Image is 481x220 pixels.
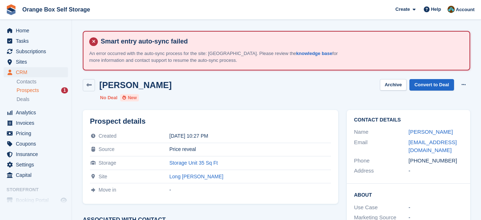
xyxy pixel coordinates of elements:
[16,118,59,128] span: Invoices
[4,36,68,46] a: menu
[4,57,68,67] a: menu
[16,195,59,205] span: Booking Portal
[17,96,30,103] span: Deals
[16,149,59,159] span: Insurance
[89,50,341,64] p: An error occurred with the auto-sync process for the site: [GEOGRAPHIC_DATA]. Please review the f...
[4,67,68,77] a: menu
[354,117,463,123] h2: Contact Details
[354,128,409,136] div: Name
[169,187,331,193] div: -
[16,26,59,36] span: Home
[4,118,68,128] a: menu
[354,203,409,212] div: Use Case
[4,46,68,56] a: menu
[16,46,59,56] span: Subscriptions
[6,186,72,193] span: Storefront
[4,149,68,159] a: menu
[169,133,331,139] div: [DATE] 10:27 PM
[19,4,93,15] a: Orange Box Self Storage
[354,157,409,165] div: Phone
[99,146,114,152] span: Source
[4,107,68,118] a: menu
[99,80,172,90] h2: [PERSON_NAME]
[354,138,409,155] div: Email
[169,160,218,166] a: Storage Unit 35 Sq Ft
[120,94,139,101] li: New
[380,79,407,91] button: Archive
[16,128,59,138] span: Pricing
[16,107,59,118] span: Analytics
[169,174,223,179] a: Long [PERSON_NAME]
[98,37,464,46] h4: Smart entry auto-sync failed
[431,6,441,13] span: Help
[16,160,59,170] span: Settings
[16,139,59,149] span: Coupons
[409,139,457,153] a: [EMAIL_ADDRESS][DOMAIN_NAME]
[4,139,68,149] a: menu
[354,191,463,198] h2: About
[354,167,409,175] div: Address
[16,36,59,46] span: Tasks
[448,6,455,13] img: Mike
[16,57,59,67] span: Sites
[409,129,453,135] a: [PERSON_NAME]
[456,6,475,13] span: Account
[4,170,68,180] a: menu
[409,157,463,165] div: [PHONE_NUMBER]
[16,67,59,77] span: CRM
[4,26,68,36] a: menu
[99,133,117,139] span: Created
[59,196,68,205] a: Preview store
[90,117,331,125] h2: Prospect details
[395,6,410,13] span: Create
[409,79,454,91] a: Convert to Deal
[4,160,68,170] a: menu
[17,96,68,103] a: Deals
[6,4,17,15] img: stora-icon-8386f47178a22dfd0bd8f6a31ec36ba5ce8667c1dd55bd0f319d3a0aa187defe.svg
[16,170,59,180] span: Capital
[99,174,107,179] span: Site
[17,78,68,85] a: Contacts
[17,87,39,94] span: Prospects
[99,187,116,193] span: Move in
[169,146,331,152] div: Price reveal
[17,87,68,94] a: Prospects 1
[61,87,68,93] div: 1
[4,195,68,205] a: menu
[100,94,117,101] li: No Deal
[296,51,332,56] a: knowledge base
[409,203,463,212] div: -
[409,167,463,175] div: -
[4,128,68,138] a: menu
[99,160,116,166] span: Storage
